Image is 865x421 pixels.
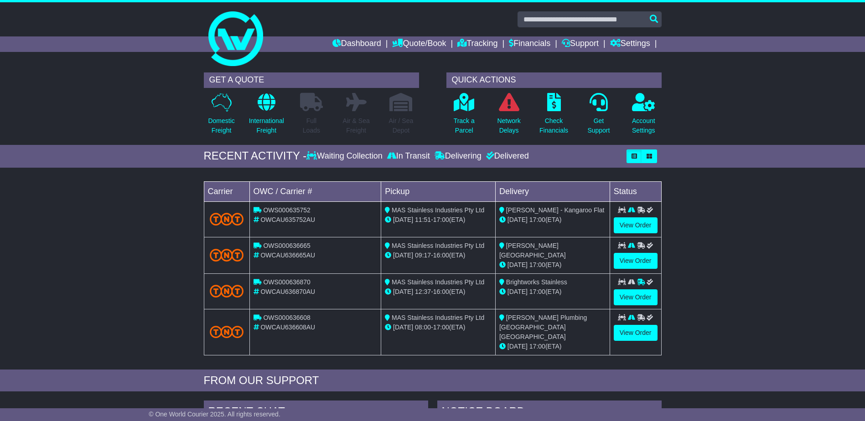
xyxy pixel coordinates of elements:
[506,206,605,214] span: [PERSON_NAME] - Kangaroo Flat
[393,252,413,259] span: [DATE]
[249,92,285,140] a: InternationalFreight
[508,261,528,268] span: [DATE]
[499,287,606,297] div: (ETA)
[610,181,661,201] td: Status
[392,206,484,214] span: MAS Stainless Industries Pty Ltd
[614,217,658,233] a: View Order
[260,252,315,259] span: OWCAU636665AU
[381,181,496,201] td: Pickup
[210,249,244,261] img: TNT_Domestic.png
[499,215,606,225] div: (ETA)
[484,151,529,161] div: Delivered
[529,261,545,268] span: 17:00
[385,323,492,332] div: - (ETA)
[529,288,545,295] span: 17:00
[415,323,431,331] span: 08:00
[204,181,249,201] td: Carrier
[385,251,492,260] div: - (ETA)
[263,206,311,214] span: OWS000635752
[508,216,528,223] span: [DATE]
[260,288,315,295] span: OWCAU636870AU
[497,92,521,140] a: NetworkDelays
[433,323,449,331] span: 17:00
[204,149,307,163] div: RECENT ACTIVITY -
[562,36,599,52] a: Support
[539,116,568,135] p: Check Financials
[610,36,650,52] a: Settings
[210,285,244,297] img: TNT_Domestic.png
[539,92,569,140] a: CheckFinancials
[529,216,545,223] span: 17:00
[632,116,655,135] p: Account Settings
[432,151,484,161] div: Delivering
[260,216,315,223] span: OWCAU635752AU
[509,36,550,52] a: Financials
[343,116,370,135] p: Air & Sea Freight
[415,252,431,259] span: 09:17
[204,374,662,387] div: FROM OUR SUPPORT
[587,116,610,135] p: Get Support
[587,92,610,140] a: GetSupport
[207,92,235,140] a: DomesticFreight
[392,242,484,249] span: MAS Stainless Industries Pty Ltd
[415,216,431,223] span: 11:51
[393,288,413,295] span: [DATE]
[453,92,475,140] a: Track aParcel
[446,72,662,88] div: QUICK ACTIONS
[415,288,431,295] span: 12:37
[393,216,413,223] span: [DATE]
[385,151,432,161] div: In Transit
[433,216,449,223] span: 17:00
[499,342,606,351] div: (ETA)
[208,116,234,135] p: Domestic Freight
[497,116,520,135] p: Network Delays
[508,288,528,295] span: [DATE]
[499,242,566,259] span: [PERSON_NAME][GEOGRAPHIC_DATA]
[457,36,497,52] a: Tracking
[385,215,492,225] div: - (ETA)
[632,92,656,140] a: AccountSettings
[614,289,658,305] a: View Order
[263,242,311,249] span: OWS000636665
[306,151,384,161] div: Waiting Collection
[454,116,475,135] p: Track a Parcel
[389,116,414,135] p: Air / Sea Depot
[204,72,419,88] div: GET A QUOTE
[392,314,484,321] span: MAS Stainless Industries Pty Ltd
[433,288,449,295] span: 16:00
[385,287,492,297] div: - (ETA)
[508,343,528,350] span: [DATE]
[263,278,311,286] span: OWS000636870
[249,116,284,135] p: International Freight
[260,323,315,331] span: OWCAU636608AU
[392,278,484,286] span: MAS Stainless Industries Pty Ltd
[263,314,311,321] span: OWS000636608
[210,213,244,225] img: TNT_Domestic.png
[499,260,606,270] div: (ETA)
[392,36,446,52] a: Quote/Book
[149,411,280,418] span: © One World Courier 2025. All rights reserved.
[495,181,610,201] td: Delivery
[393,323,413,331] span: [DATE]
[529,343,545,350] span: 17:00
[249,181,381,201] td: OWC / Carrier #
[506,278,567,286] span: Brightworks Stainless
[332,36,381,52] a: Dashboard
[614,325,658,341] a: View Order
[433,252,449,259] span: 16:00
[210,326,244,338] img: TNT_Domestic.png
[499,314,587,340] span: [PERSON_NAME] Plumbing [GEOGRAPHIC_DATA] [GEOGRAPHIC_DATA]
[614,253,658,269] a: View Order
[300,116,323,135] p: Full Loads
